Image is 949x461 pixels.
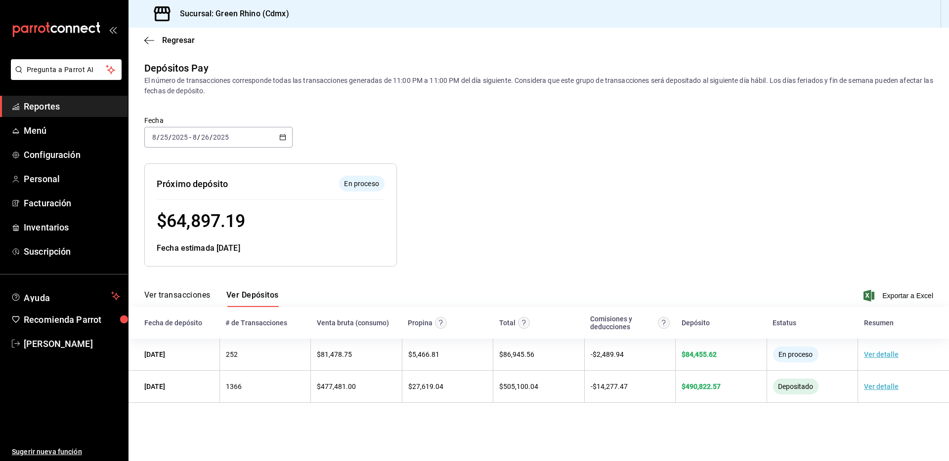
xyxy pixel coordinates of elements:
a: Pregunta a Parrot AI [7,72,122,82]
span: - $ 14,277.47 [591,383,628,390]
div: Depósito [682,319,710,327]
button: Regresar [144,36,195,45]
span: $ 86,945.56 [499,350,534,358]
span: Recomienda Parrot [24,313,120,326]
button: Pregunta a Parrot AI [11,59,122,80]
span: - [189,133,191,141]
span: $ 64,897.19 [157,211,245,231]
span: Reportes [24,100,120,113]
span: Suscripción [24,245,120,258]
div: El depósito aún no se ha enviado a tu cuenta bancaria. [339,176,385,192]
svg: Las propinas mostradas excluyen toda configuración de retención. [435,317,447,329]
button: Exportar a Excel [865,290,933,302]
span: / [157,133,160,141]
span: Sugerir nueva función [12,447,120,457]
button: Ver Depósitos [226,290,279,307]
input: ---- [172,133,188,141]
span: / [197,133,200,141]
span: En proceso [775,350,817,358]
span: Facturación [24,196,120,210]
div: Depósitos Pay [144,61,209,76]
span: $ 505,100.04 [499,383,538,390]
span: En proceso [340,179,383,189]
input: ---- [213,133,229,141]
svg: Este monto equivale al total de la venta más otros abonos antes de aplicar comisión e IVA. [518,317,530,329]
span: Ayuda [24,290,107,302]
span: / [169,133,172,141]
td: 1366 [219,371,310,403]
span: / [210,133,213,141]
input: -- [160,133,169,141]
div: Total [499,319,516,327]
div: Resumen [864,319,894,327]
td: 252 [219,339,310,371]
label: Fecha [144,117,293,124]
input: -- [152,133,157,141]
div: El número de transacciones corresponde todas las transacciones generadas de 11:00 PM a 11:00 PM d... [144,76,933,96]
div: Estatus [773,319,796,327]
span: Depositado [774,383,817,390]
input: -- [192,133,197,141]
div: navigation tabs [144,290,279,307]
span: - $ 2,489.94 [591,350,624,358]
span: Personal [24,172,120,186]
button: Ver transacciones [144,290,211,307]
button: open_drawer_menu [109,26,117,34]
span: $ 84,455.62 [682,350,717,358]
span: Configuración [24,148,120,161]
div: Próximo depósito [157,177,228,191]
div: Venta bruta (consumo) [317,319,389,327]
span: $ 477,481.00 [317,383,356,390]
span: Regresar [162,36,195,45]
svg: Contempla comisión de ventas y propinas, IVA, cancelaciones y devoluciones. [658,317,670,329]
td: [DATE] [129,371,219,403]
div: Comisiones y deducciones [590,315,655,331]
div: Fecha de depósito [144,319,202,327]
div: El depósito aún no se ha enviado a tu cuenta bancaria. [773,346,819,362]
div: El monto ha sido enviado a tu cuenta bancaria. Puede tardar en verse reflejado, según la entidad ... [773,379,819,394]
a: Ver detalle [864,350,899,358]
div: # de Transacciones [225,319,287,327]
div: Fecha estimada [DATE] [157,242,385,254]
a: Ver detalle [864,383,899,390]
h3: Sucursal: Green Rhino (Cdmx) [172,8,289,20]
div: Propina [408,319,432,327]
span: $ 27,619.04 [408,383,443,390]
span: Menú [24,124,120,137]
span: $ 490,822.57 [682,383,721,390]
td: [DATE] [129,339,219,371]
input: -- [201,133,210,141]
span: Pregunta a Parrot AI [27,65,106,75]
span: $ 81,478.75 [317,350,352,358]
span: Inventarios [24,221,120,234]
span: $ 5,466.81 [408,350,439,358]
span: [PERSON_NAME] [24,337,120,350]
